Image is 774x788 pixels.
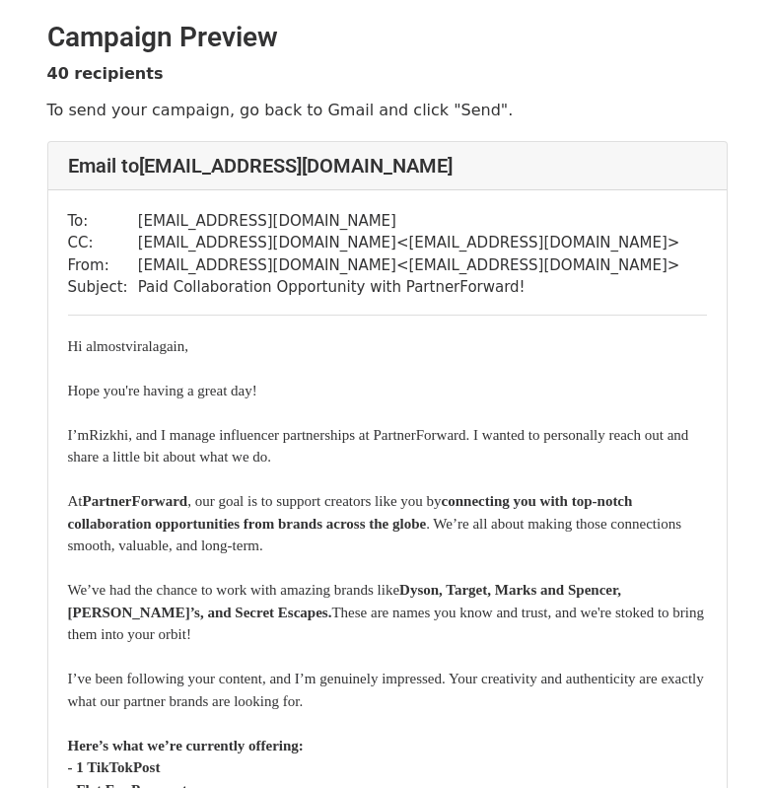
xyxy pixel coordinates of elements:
[68,582,621,620] b: Dyson, Target, Marks and Spencer, [PERSON_NAME]’s, and Secret Escapes.
[47,100,728,120] p: To send your campaign, go back to Gmail and click "Send".
[68,335,707,358] div: ​Hi almostviralagain,
[68,254,138,277] td: From:
[68,154,707,178] h4: Email to [EMAIL_ADDRESS][DOMAIN_NAME]
[68,276,138,299] td: Subject:
[138,276,680,299] td: Paid Collaboration Opportunity with PartnerForward!
[138,232,680,254] td: [EMAIL_ADDRESS][DOMAIN_NAME] < [EMAIL_ADDRESS][DOMAIN_NAME] >
[87,759,133,775] span: TikTok
[68,232,138,254] td: CC:
[47,21,728,54] h2: Campaign Preview
[138,254,680,277] td: [EMAIL_ADDRESS][DOMAIN_NAME] < [EMAIL_ADDRESS][DOMAIN_NAME] >
[83,493,188,509] b: PartnerForward
[138,210,680,233] td: [EMAIL_ADDRESS][DOMAIN_NAME]
[68,210,138,233] td: To:
[47,64,164,83] strong: 40 recipients
[68,493,633,532] b: connecting you with top-notch collaboration opportunities from brands across the globe
[99,427,128,443] span: izkhi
